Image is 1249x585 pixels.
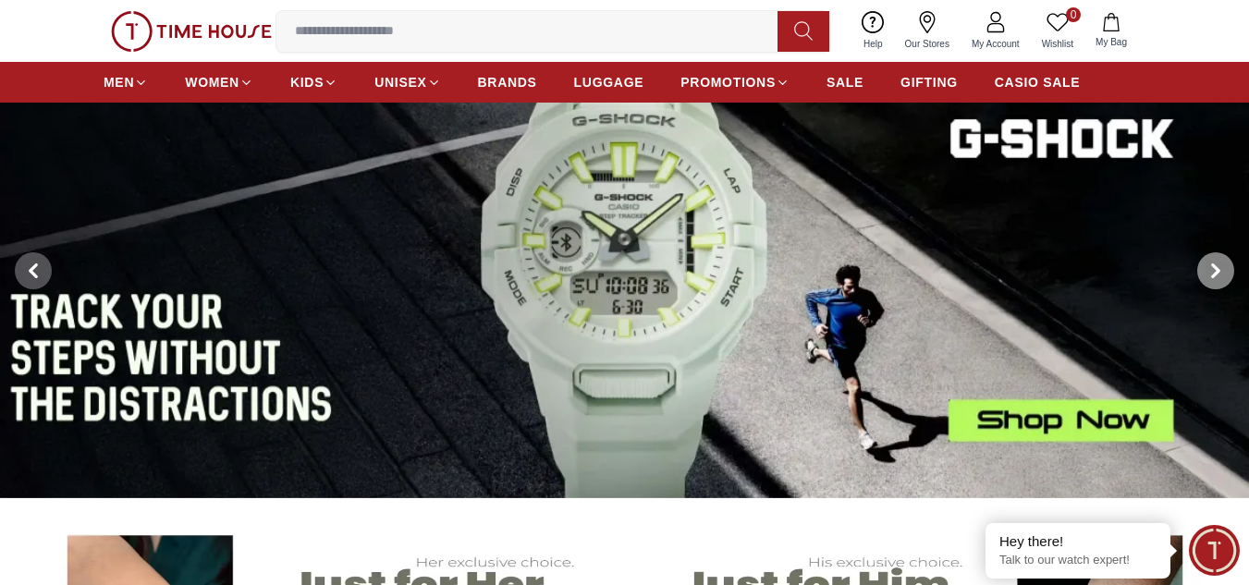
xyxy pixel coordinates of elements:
[995,73,1081,91] span: CASIO SALE
[900,73,958,91] span: GIFTING
[185,66,253,99] a: WOMEN
[478,66,537,99] a: BRANDS
[964,37,1027,51] span: My Account
[374,73,426,91] span: UNISEX
[1088,35,1134,49] span: My Bag
[999,553,1157,568] p: Talk to our watch expert!
[1084,9,1138,53] button: My Bag
[852,7,894,55] a: Help
[1031,7,1084,55] a: 0Wishlist
[680,73,776,91] span: PROMOTIONS
[104,66,148,99] a: MEN
[856,37,890,51] span: Help
[374,66,440,99] a: UNISEX
[290,73,324,91] span: KIDS
[894,7,961,55] a: Our Stores
[1066,7,1081,22] span: 0
[680,66,790,99] a: PROMOTIONS
[995,66,1081,99] a: CASIO SALE
[827,66,863,99] a: SALE
[999,532,1157,551] div: Hey there!
[1189,525,1240,576] div: Chat Widget
[104,73,134,91] span: MEN
[827,73,863,91] span: SALE
[111,11,272,52] img: ...
[574,73,644,91] span: LUGGAGE
[478,73,537,91] span: BRANDS
[1035,37,1081,51] span: Wishlist
[290,66,337,99] a: KIDS
[185,73,239,91] span: WOMEN
[574,66,644,99] a: LUGGAGE
[900,66,958,99] a: GIFTING
[898,37,957,51] span: Our Stores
